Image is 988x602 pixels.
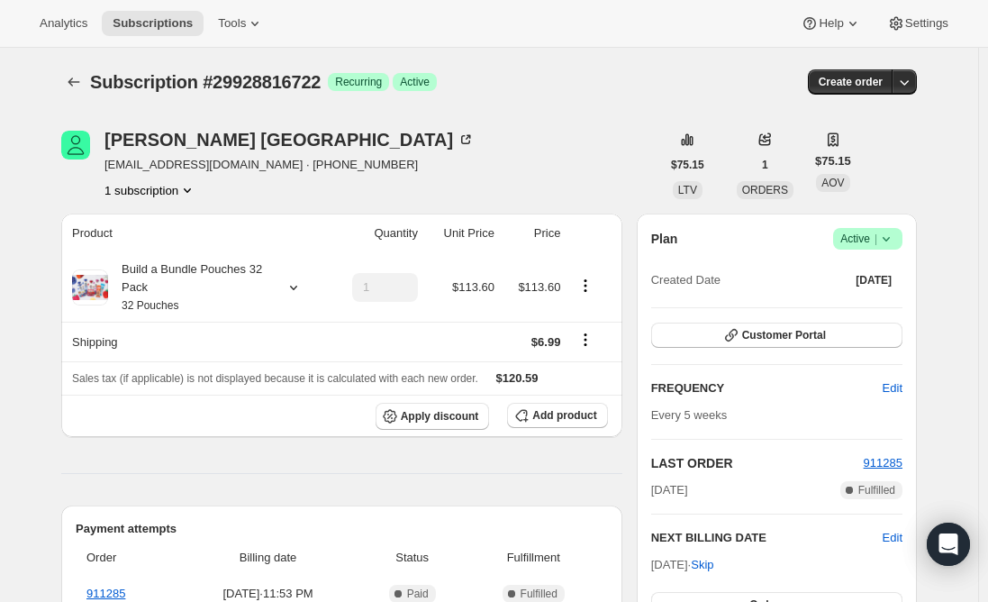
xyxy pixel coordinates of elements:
[113,16,193,31] span: Subscriptions
[532,408,596,423] span: Add product
[571,276,600,296] button: Product actions
[808,69,893,95] button: Create order
[845,268,902,293] button: [DATE]
[571,330,600,350] button: Shipping actions
[742,184,788,196] span: ORDERS
[883,529,902,547] button: Edit
[821,177,844,189] span: AOV
[76,538,177,578] th: Order
[86,587,125,600] a: 911285
[104,156,475,174] span: [EMAIL_ADDRESS][DOMAIN_NAME] · [PHONE_NUMBER]
[531,335,561,349] span: $6.99
[401,409,479,424] span: Apply discount
[335,75,382,89] span: Recurring
[423,214,500,253] th: Unit Price
[876,11,959,36] button: Settings
[762,158,768,172] span: 1
[671,158,704,172] span: $75.15
[819,75,883,89] span: Create order
[61,214,328,253] th: Product
[328,214,423,253] th: Quantity
[651,271,721,289] span: Created Date
[122,299,178,312] small: 32 Pouches
[790,11,872,36] button: Help
[104,131,475,149] div: [PERSON_NAME] [GEOGRAPHIC_DATA]
[521,587,557,601] span: Fulfilled
[678,184,697,196] span: LTV
[840,230,895,248] span: Active
[40,16,87,31] span: Analytics
[651,558,714,571] span: [DATE] ·
[61,69,86,95] button: Subscriptions
[815,152,851,170] span: $75.15
[407,587,429,601] span: Paid
[102,11,204,36] button: Subscriptions
[376,403,490,430] button: Apply discount
[651,408,728,422] span: Every 5 weeks
[856,273,892,287] span: [DATE]
[76,520,608,538] h2: Payment attempts
[864,456,902,470] a: 911285
[927,523,970,566] div: Open Intercom Messenger
[651,379,883,397] h2: FREQUENCY
[651,454,864,472] h2: LAST ORDER
[182,549,355,567] span: Billing date
[29,11,98,36] button: Analytics
[883,379,902,397] span: Edit
[72,372,478,385] span: Sales tax (if applicable) is not displayed because it is calculated with each new order.
[104,181,196,199] button: Product actions
[651,323,902,348] button: Customer Portal
[452,280,494,294] span: $113.60
[819,16,843,31] span: Help
[651,481,688,499] span: [DATE]
[366,549,459,567] span: Status
[207,11,275,36] button: Tools
[496,371,539,385] span: $120.59
[651,230,678,248] h2: Plan
[507,403,607,428] button: Add product
[864,454,902,472] button: 911285
[751,152,779,178] button: 1
[858,483,895,497] span: Fulfilled
[500,214,566,253] th: Price
[660,152,715,178] button: $75.15
[90,72,321,92] span: Subscription #29928816722
[691,556,713,574] span: Skip
[470,549,597,567] span: Fulfillment
[61,131,90,160] span: Luis Toledo
[875,232,877,246] span: |
[905,16,948,31] span: Settings
[872,374,913,403] button: Edit
[61,322,328,361] th: Shipping
[400,75,430,89] span: Active
[680,551,724,579] button: Skip
[108,260,270,315] div: Build a Bundle Pouches 32 Pack
[218,16,246,31] span: Tools
[518,280,560,294] span: $113.60
[742,328,826,342] span: Customer Portal
[651,529,883,547] h2: NEXT BILLING DATE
